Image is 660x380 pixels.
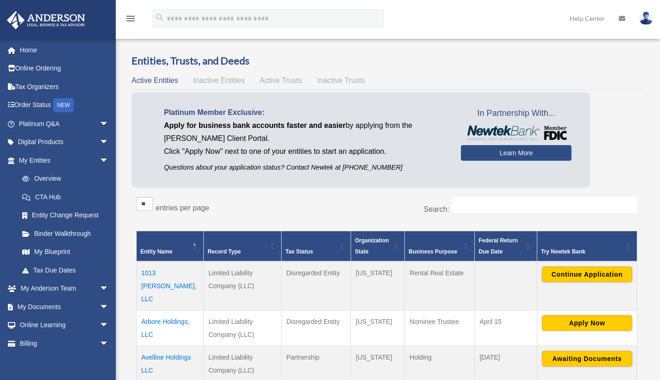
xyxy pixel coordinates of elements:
div: Try Newtek Bank [541,246,623,257]
h3: Entities, Trusts, and Deeds [132,54,642,68]
a: Tax Organizers [6,77,123,96]
a: menu [125,16,136,24]
td: Disregarded Entity [282,261,351,310]
i: search [155,13,165,23]
td: [US_STATE] [351,310,405,346]
label: entries per page [156,204,209,212]
td: [US_STATE] [351,261,405,310]
p: Questions about your application status? Contact Newtek at [PHONE_NUMBER] [164,162,447,173]
span: arrow_drop_down [100,114,118,133]
a: My Documentsarrow_drop_down [6,298,123,316]
td: Nominee Trustee [405,310,475,346]
span: Organization State [355,237,389,255]
td: Arbore Holdings, LLC [137,310,204,346]
a: Entity Change Request [13,206,118,225]
a: Overview [13,170,113,188]
a: Order StatusNEW [6,96,123,115]
th: Entity Name: Activate to invert sorting [137,231,204,262]
a: Learn More [461,145,572,161]
img: Anderson Advisors Platinum Portal [4,11,88,29]
a: Binder Walkthrough [13,224,118,243]
a: Platinum Q&Aarrow_drop_down [6,114,123,133]
span: arrow_drop_down [100,298,118,317]
a: My Blueprint [13,243,118,261]
a: Tax Due Dates [13,261,118,279]
p: Click "Apply Now" next to one of your entities to start an application. [164,145,447,158]
th: Try Newtek Bank : Activate to sort [537,231,637,262]
span: Active Entities [132,76,178,84]
a: Billingarrow_drop_down [6,334,123,353]
i: menu [125,13,136,24]
span: arrow_drop_down [100,133,118,152]
span: In Partnership With... [461,106,572,121]
button: Awaiting Documents [542,351,632,367]
img: NewtekBankLogoSM.png [465,126,567,140]
a: My Entitiesarrow_drop_down [6,151,118,170]
span: Record Type [207,248,241,255]
td: 1013 [PERSON_NAME], LLC [137,261,204,310]
th: Federal Return Due Date: Activate to sort [475,231,537,262]
td: Limited Liability Company (LLC) [204,261,282,310]
span: arrow_drop_down [100,279,118,298]
a: Home [6,41,123,59]
span: Entity Name [140,248,172,255]
span: Inactive Entities [193,76,245,84]
img: User Pic [639,12,653,25]
a: Digital Productsarrow_drop_down [6,133,123,152]
button: Apply Now [542,315,632,331]
span: Apply for business bank accounts faster and easier [164,121,346,129]
a: CTA Hub [13,188,118,206]
span: Federal Return Due Date [478,237,518,255]
span: arrow_drop_down [100,316,118,335]
td: Disregarded Entity [282,310,351,346]
th: Business Purpose: Activate to sort [405,231,475,262]
span: Active Trusts [260,76,302,84]
th: Organization State: Activate to sort [351,231,405,262]
p: by applying from the [PERSON_NAME] Client Portal. [164,119,447,145]
td: Limited Liability Company (LLC) [204,310,282,346]
td: Rental Real Estate [405,261,475,310]
span: Business Purpose [409,248,457,255]
button: Continue Application [542,266,632,282]
div: NEW [53,98,74,112]
span: Inactive Trusts [317,76,365,84]
a: My Anderson Teamarrow_drop_down [6,279,123,298]
th: Tax Status: Activate to sort [282,231,351,262]
span: Tax Status [285,248,313,255]
span: arrow_drop_down [100,334,118,353]
th: Record Type: Activate to sort [204,231,282,262]
a: Online Ordering [6,59,123,78]
span: arrow_drop_down [100,151,118,170]
p: Platinum Member Exclusive: [164,106,447,119]
label: Search: [424,205,449,213]
td: April 15 [475,310,537,346]
a: Online Learningarrow_drop_down [6,316,123,335]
